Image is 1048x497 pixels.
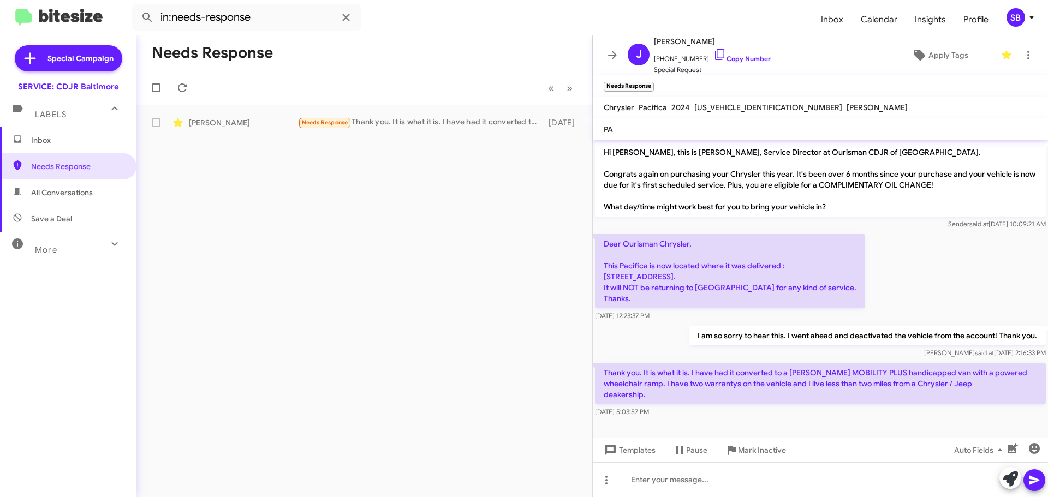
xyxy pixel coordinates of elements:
[689,326,1046,345] p: I am so sorry to hear this. I went ahead and deactivated the vehicle from the account! Thank you.
[975,349,994,357] span: said at
[812,4,852,35] a: Inbox
[639,103,667,112] span: Pacifica
[298,116,543,129] div: Thank you. It is what it is. I have had it converted to a [PERSON_NAME] MOBILITY PLUS handicapped...
[686,440,707,460] span: Pause
[567,81,573,95] span: »
[302,119,348,126] span: Needs Response
[924,349,1046,357] span: [PERSON_NAME] [DATE] 2:16:33 PM
[713,55,771,63] a: Copy Number
[654,35,771,48] span: [PERSON_NAME]
[906,4,955,35] a: Insights
[945,440,1015,460] button: Auto Fields
[31,213,72,224] span: Save a Deal
[604,103,634,112] span: Chrysler
[31,187,93,198] span: All Conversations
[954,440,1007,460] span: Auto Fields
[595,142,1046,217] p: Hi [PERSON_NAME], this is [PERSON_NAME], Service Director at Ourisman CDJR of [GEOGRAPHIC_DATA]. ...
[654,48,771,64] span: [PHONE_NUMBER]
[541,77,561,99] button: Previous
[560,77,579,99] button: Next
[694,103,842,112] span: [US_VEHICLE_IDENTIFICATION_NUMBER]
[15,45,122,71] a: Special Campaign
[664,440,716,460] button: Pause
[928,45,968,65] span: Apply Tags
[969,220,989,228] span: said at
[189,117,298,128] div: [PERSON_NAME]
[31,135,124,146] span: Inbox
[604,124,613,134] span: PA
[47,53,114,64] span: Special Campaign
[595,234,865,308] p: Dear Ourisman Chrysler, This Pacifica is now located where it was delivered : [STREET_ADDRESS]. I...
[671,103,690,112] span: 2024
[602,440,656,460] span: Templates
[595,312,650,320] span: [DATE] 12:23:37 PM
[132,4,361,31] input: Search
[884,45,996,65] button: Apply Tags
[595,408,649,416] span: [DATE] 5:03:57 PM
[595,363,1046,404] p: Thank you. It is what it is. I have had it converted to a [PERSON_NAME] MOBILITY PLUS handicapped...
[955,4,997,35] a: Profile
[852,4,906,35] a: Calendar
[35,110,67,119] span: Labels
[548,81,554,95] span: «
[738,440,786,460] span: Mark Inactive
[152,44,273,62] h1: Needs Response
[1007,8,1025,27] div: SB
[997,8,1036,27] button: SB
[31,161,124,172] span: Needs Response
[654,64,771,75] span: Special Request
[543,117,583,128] div: [DATE]
[847,103,908,112] span: [PERSON_NAME]
[18,81,119,92] div: SERVICE: CDJR Baltimore
[542,77,579,99] nav: Page navigation example
[604,82,654,92] small: Needs Response
[636,46,642,63] span: J
[948,220,1046,228] span: Sender [DATE] 10:09:21 AM
[716,440,795,460] button: Mark Inactive
[593,440,664,460] button: Templates
[35,245,57,255] span: More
